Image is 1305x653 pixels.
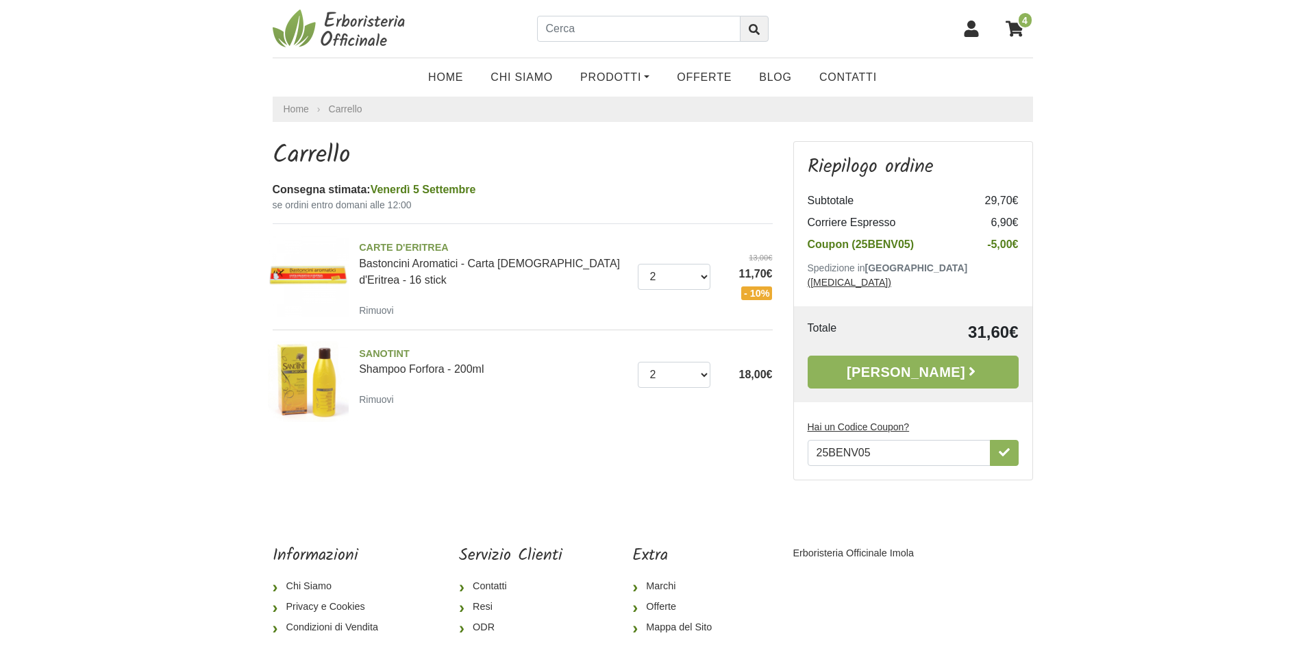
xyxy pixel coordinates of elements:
[537,16,741,42] input: Cerca
[632,597,723,617] a: Offerte
[865,262,968,273] b: [GEOGRAPHIC_DATA]
[459,617,562,638] a: ODR
[1017,12,1033,29] span: 4
[359,241,627,256] span: CARTE D'ERITREA
[885,320,1019,345] td: 31,60€
[721,266,773,282] span: 11,70€
[459,597,562,617] a: Resi
[414,64,477,91] a: Home
[273,141,773,171] h1: Carrello
[273,597,389,617] a: Privacy e Cookies
[284,102,309,116] a: Home
[371,184,476,195] span: Venerdì 5 Settembre
[964,234,1019,256] td: -5,00€
[964,190,1019,212] td: 29,70€
[329,103,362,114] a: Carrello
[632,617,723,638] a: Mappa del Sito
[632,576,723,597] a: Marchi
[359,301,399,319] a: Rimuovi
[808,421,910,432] u: Hai un Codice Coupon?
[808,356,1019,389] a: [PERSON_NAME]
[567,64,663,91] a: Prodotti
[359,347,627,375] a: SANOTINTShampoo Forfora - 200ml
[739,369,773,380] span: 18,00€
[359,394,394,405] small: Rimuovi
[663,64,745,91] a: OFFERTE
[999,12,1033,46] a: 4
[459,576,562,597] a: Contatti
[808,320,885,345] td: Totale
[273,546,389,566] h5: Informazioni
[268,235,349,317] img: Bastoncini Aromatici - Carta Aromatica d'Eritrea - 16 stick
[808,190,964,212] td: Subtotale
[268,341,349,423] img: Shampoo Forfora - 200ml
[808,234,964,256] td: Coupon (25BENV05)
[359,347,627,362] span: SANOTINT
[741,286,773,300] span: - 10%
[359,391,399,408] a: Rimuovi
[477,64,567,91] a: Chi Siamo
[359,241,627,286] a: CARTE D'ERITREABastoncini Aromatici - Carta [DEMOGRAPHIC_DATA] d'Eritrea - 16 stick
[273,97,1033,122] nav: breadcrumb
[808,420,910,434] label: Hai un Codice Coupon?
[632,546,723,566] h5: Extra
[359,305,394,316] small: Rimuovi
[273,617,389,638] a: Condizioni di Vendita
[808,277,891,288] a: ([MEDICAL_DATA])
[273,198,773,212] small: se ordini entro domani alle 12:00
[273,8,410,49] img: Erboristeria Officinale
[273,182,773,198] div: Consegna stimata:
[808,156,1019,179] h3: Riepilogo ordine
[808,212,964,234] td: Corriere Espresso
[459,546,562,566] h5: Servizio Clienti
[793,547,914,558] a: Erboristeria Officinale Imola
[745,64,806,91] a: Blog
[273,576,389,597] a: Chi Siamo
[808,440,991,466] input: Hai un Codice Coupon?
[721,252,773,264] del: 13,00€
[964,212,1019,234] td: 6,90€
[806,64,891,91] a: Contatti
[808,261,1019,290] p: Spedizione in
